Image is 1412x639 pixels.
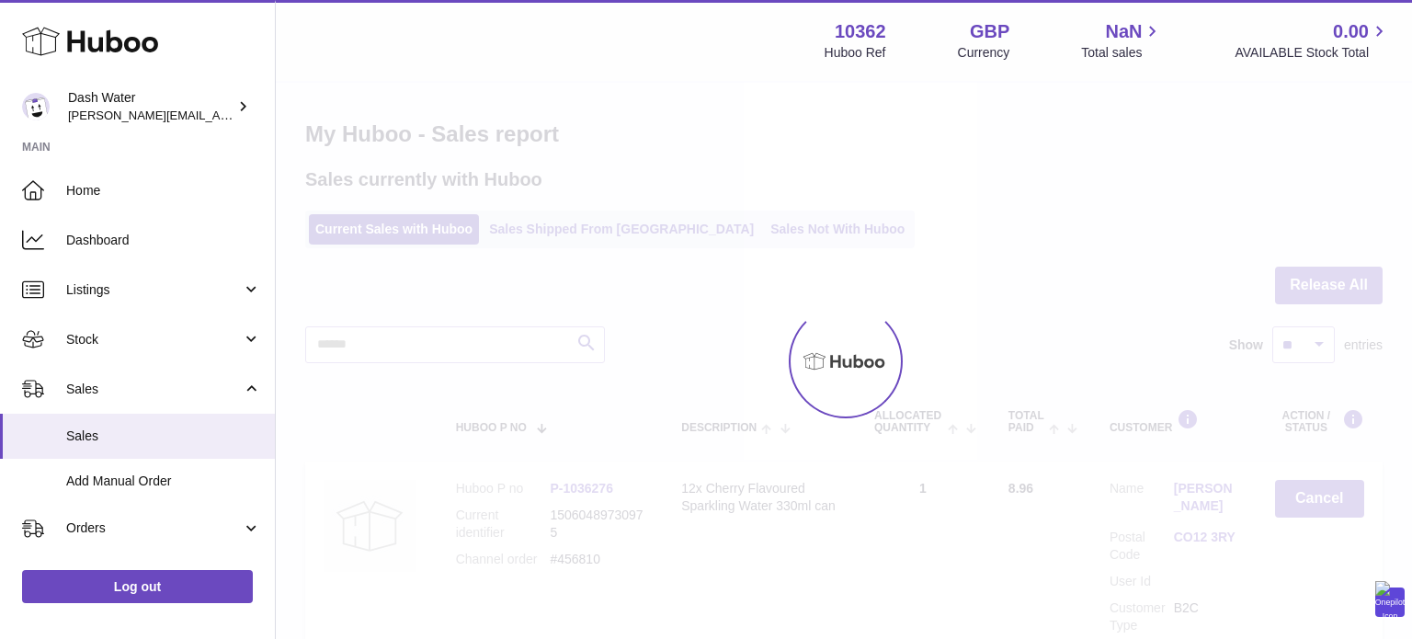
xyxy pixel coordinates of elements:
[22,93,50,120] img: james@dash-water.com
[66,519,242,537] span: Orders
[66,232,261,249] span: Dashboard
[825,44,886,62] div: Huboo Ref
[970,19,1009,44] strong: GBP
[66,381,242,398] span: Sales
[66,473,261,490] span: Add Manual Order
[66,281,242,299] span: Listings
[68,108,369,122] span: [PERSON_NAME][EMAIL_ADDRESS][DOMAIN_NAME]
[22,570,253,603] a: Log out
[68,89,233,124] div: Dash Water
[66,182,261,200] span: Home
[1235,44,1390,62] span: AVAILABLE Stock Total
[835,19,886,44] strong: 10362
[1081,44,1163,62] span: Total sales
[1333,19,1369,44] span: 0.00
[66,428,261,445] span: Sales
[1235,19,1390,62] a: 0.00 AVAILABLE Stock Total
[1081,19,1163,62] a: NaN Total sales
[66,331,242,348] span: Stock
[958,44,1010,62] div: Currency
[1105,19,1142,44] span: NaN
